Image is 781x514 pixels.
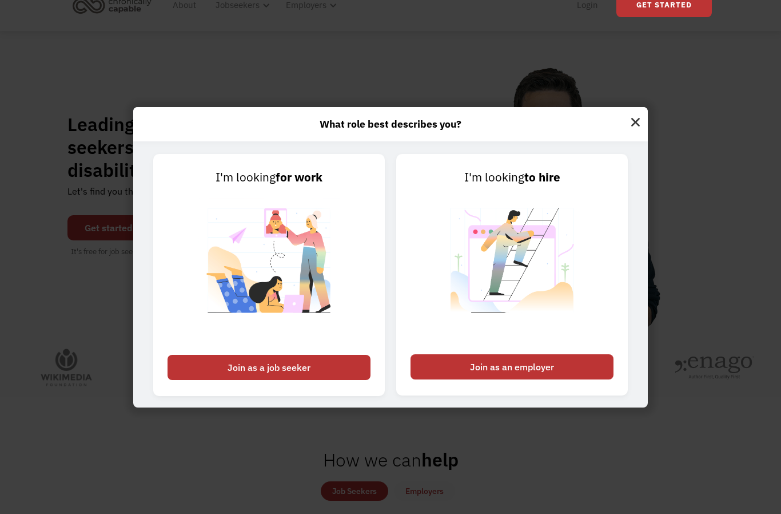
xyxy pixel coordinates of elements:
[153,154,385,396] a: I'm lookingfor workJoin as a job seeker
[276,169,322,185] strong: for work
[411,354,613,379] div: Join as an employer
[198,187,340,349] img: Chronically Capable Personalized Job Matching
[168,355,370,380] div: Join as a job seeker
[396,154,628,396] a: I'm lookingto hireJoin as an employer
[168,168,370,187] div: I'm looking
[411,168,613,187] div: I'm looking
[524,169,560,185] strong: to hire
[320,117,461,131] strong: What role best describes you?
